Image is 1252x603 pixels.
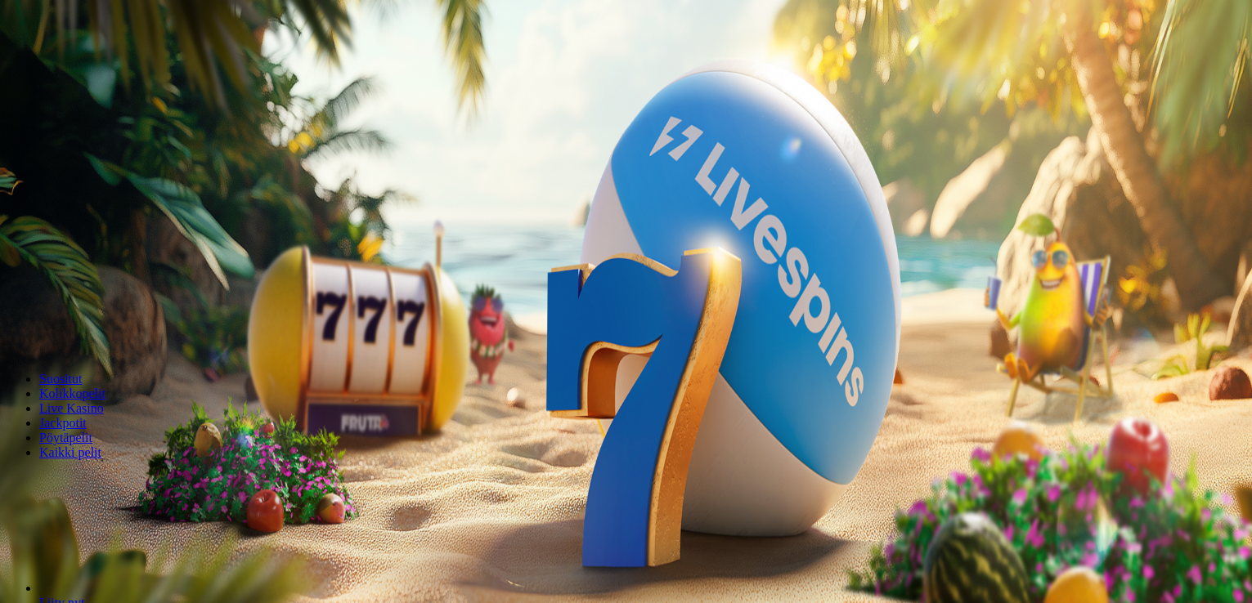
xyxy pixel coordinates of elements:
[7,344,1245,490] header: Lobby
[39,372,82,386] a: Suositut
[39,445,101,459] a: Kaikki pelit
[39,416,87,430] a: Jackpotit
[39,386,105,400] a: Kolikkopelit
[39,431,92,444] a: Pöytäpelit
[7,344,1245,460] nav: Lobby
[39,401,104,415] a: Live Kasino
